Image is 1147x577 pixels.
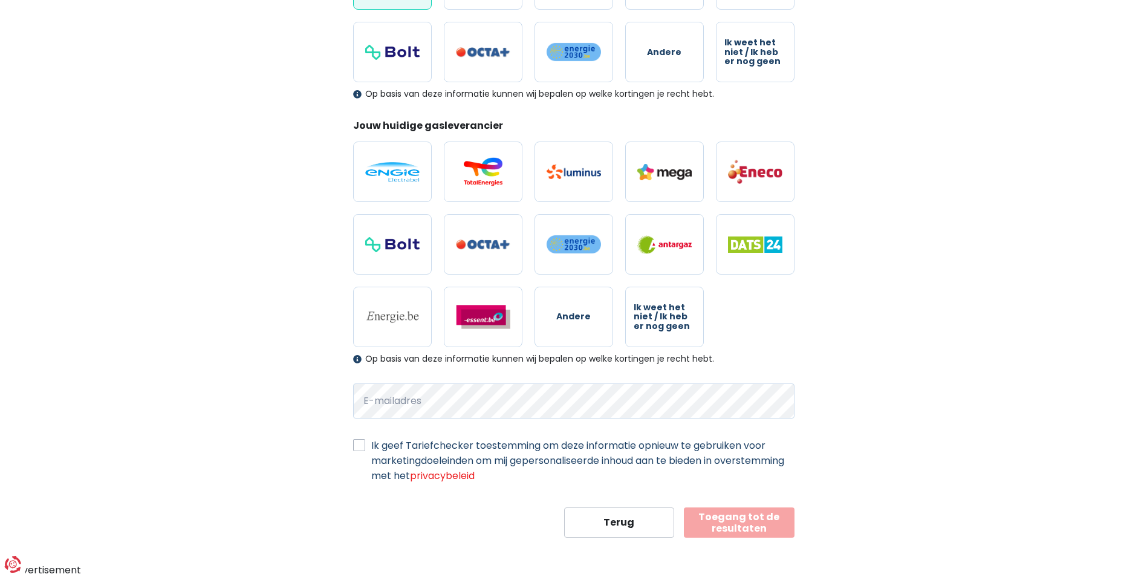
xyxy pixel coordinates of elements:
label: Ik geef Tariefchecker toestemming om deze informatie opnieuw te gebruiken voor marketingdoeleinde... [371,438,794,483]
img: Total Energies / Lampiris [456,157,510,186]
img: Engie / Electrabel [365,162,420,182]
img: Energie2030 [547,42,601,62]
span: Andere [556,312,591,321]
img: Eneco [728,159,782,184]
img: Energie2030 [547,235,601,254]
a: privacybeleid [410,469,475,483]
legend: Jouw huidige gasleverancier [353,119,794,137]
div: Op basis van deze informatie kunnen wij bepalen op welke kortingen je recht hebt. [353,89,794,99]
span: Ik weet het niet / Ik heb er nog geen [634,303,695,331]
img: Essent [456,305,510,329]
img: Bolt [365,45,420,60]
span: Andere [647,48,681,57]
img: Antargaz [637,235,692,254]
img: Bolt [365,237,420,252]
img: Mega [637,164,692,180]
img: Dats 24 [728,236,782,253]
div: Op basis van deze informatie kunnen wij bepalen op welke kortingen je recht hebt. [353,354,794,364]
img: Octa+ [456,240,510,250]
button: Terug [564,507,675,538]
span: Ik weet het niet / Ik heb er nog geen [724,38,786,66]
img: Octa+ [456,47,510,57]
button: Toegang tot de resultaten [684,507,794,538]
img: Luminus [547,165,601,179]
img: Energie.be [365,310,420,324]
